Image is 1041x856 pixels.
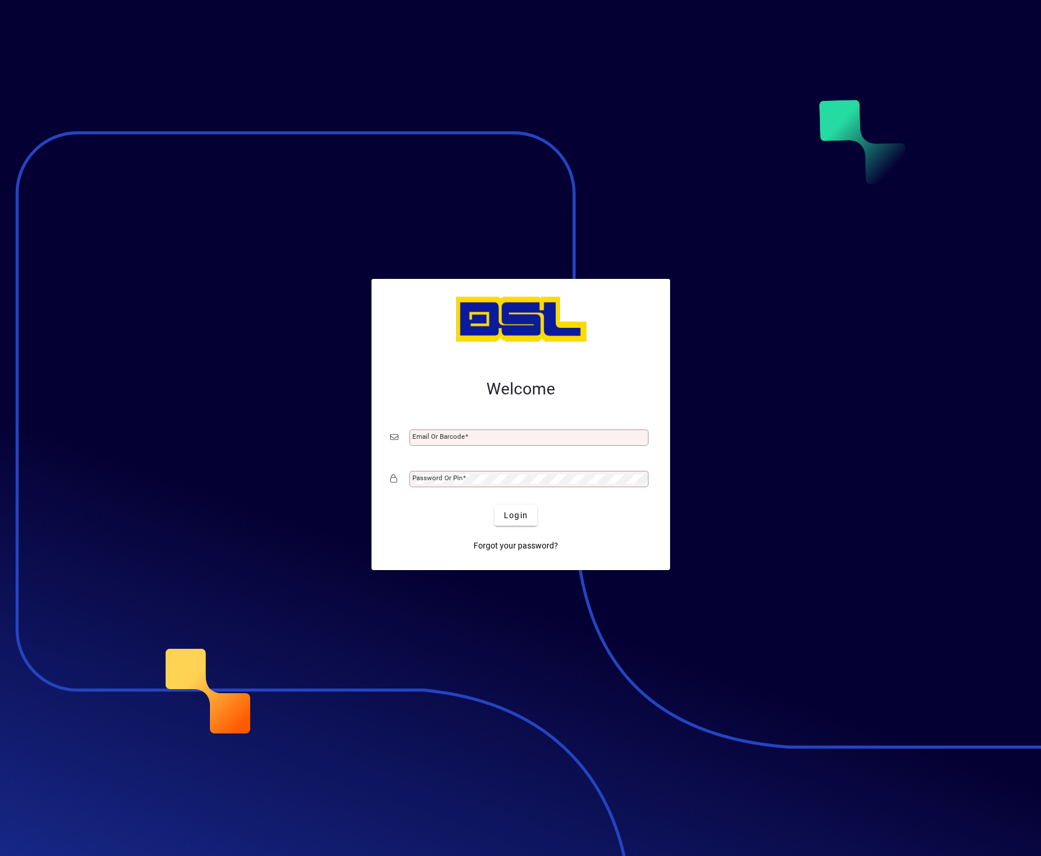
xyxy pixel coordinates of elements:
span: Forgot your password? [474,540,558,552]
mat-label: Email or Barcode [412,432,465,441]
span: Login [504,509,528,522]
a: Forgot your password? [469,535,563,556]
h2: Welcome [390,379,651,399]
mat-label: Password or Pin [412,474,462,482]
button: Login [495,505,537,526]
